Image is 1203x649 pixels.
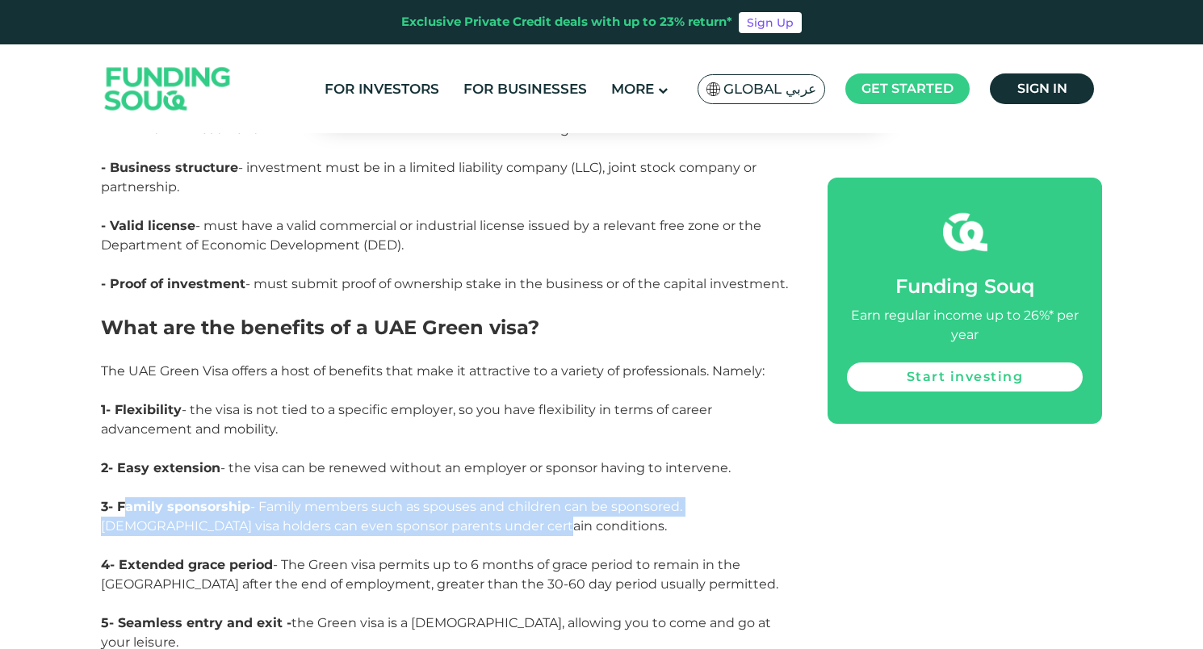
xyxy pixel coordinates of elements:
[101,460,731,475] span: - the visa can be renewed without an employer or sponsor having to intervene.
[101,402,182,417] strong: 1- Flexibility
[739,12,802,33] a: Sign Up
[401,13,732,31] div: Exclusive Private Credit deals with up to 23% return*
[321,76,443,103] a: For Investors
[101,218,761,253] span: - must have a valid commercial or industrial license issued by a relevant free zone or the Depart...
[101,363,765,379] span: The UAE Green Visa offers a host of benefits that make it attractive to a variety of professional...
[101,615,291,630] strong: 5- Seamless entry and exit -
[101,276,245,291] strong: - Proof of investment
[101,160,238,175] strong: - Business structure
[861,81,954,96] span: Get started
[723,80,816,98] span: Global عربي
[847,362,1083,391] a: Start investing
[101,499,250,514] strong: 3- Family sponsorship
[611,81,654,97] span: More
[101,557,273,572] strong: 4- Extended grace period
[101,218,195,233] strong: - Valid license
[990,73,1094,104] a: Sign in
[101,316,539,339] span: What are the benefits of a UAE Green visa?
[943,210,987,254] img: fsicon
[101,276,788,291] span: - must submit proof of ownership stake in the business or of the capital investment.
[706,82,721,96] img: SA Flag
[101,499,682,534] span: - Family members such as spouses and children can be sponsored. [DEMOGRAPHIC_DATA] visa holders c...
[459,76,591,103] a: For Businesses
[101,557,778,592] span: - The Green visa permits up to 6 months of grace period to remain in the [GEOGRAPHIC_DATA] after ...
[847,306,1083,345] div: Earn regular income up to 26%* per year
[101,160,757,195] span: - investment must be in a limited liability company (LLC), joint stock company or partnership.
[89,48,247,130] img: Logo
[895,274,1034,298] span: Funding Souq
[1017,81,1067,96] span: Sign in
[101,460,220,475] strong: 2- Easy extension
[101,402,712,437] span: - the visa is not tied to a specific employer, so you have flexibility in terms of career advance...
